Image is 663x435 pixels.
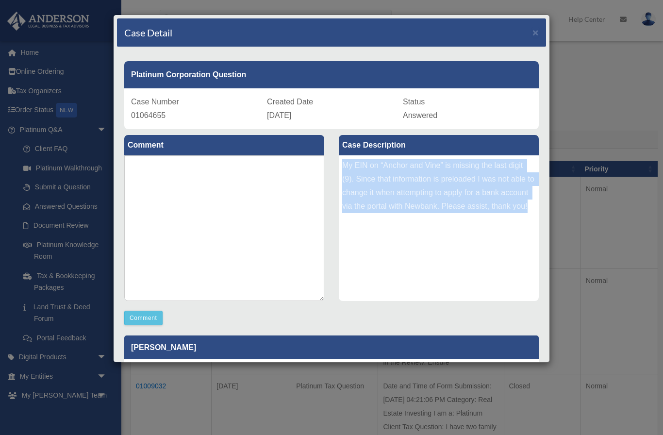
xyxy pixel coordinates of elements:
[403,111,437,119] span: Answered
[339,135,539,155] label: Case Description
[532,27,539,38] span: ×
[124,26,172,39] h4: Case Detail
[131,98,179,106] span: Case Number
[124,61,539,88] div: Platinum Corporation Question
[131,111,166,119] span: 01064655
[267,111,291,119] span: [DATE]
[339,155,539,301] div: My EIN on “Anchor and Vine” is missing the last digit (9). Since that information is preloaded I ...
[124,335,539,359] p: [PERSON_NAME]
[267,98,313,106] span: Created Date
[532,27,539,37] button: Close
[124,311,163,325] button: Comment
[124,135,324,155] label: Comment
[403,98,425,106] span: Status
